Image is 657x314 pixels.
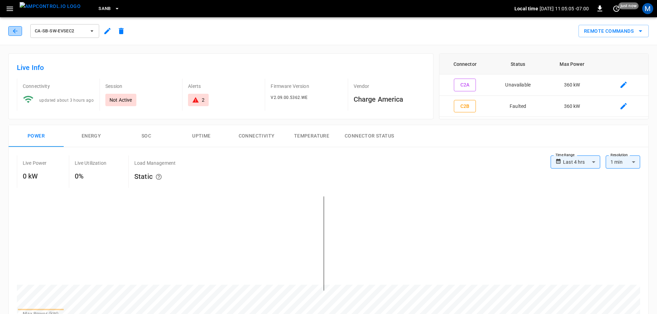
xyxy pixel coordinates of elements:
button: SOC [119,125,174,147]
td: Faulted [491,96,545,117]
p: Connectivity [23,83,94,90]
label: Resolution [611,152,628,158]
button: The system is using AmpEdge-configured limits for static load managment. Depending on your config... [153,171,165,184]
p: [DATE] 11:05:05 -07:00 [540,5,589,12]
button: C2B [454,100,476,113]
button: C2A [454,79,476,91]
td: 360 kW [545,74,599,96]
th: Max Power [545,54,599,74]
p: Load Management [134,160,176,166]
button: SanB [96,2,123,16]
span: ca-sb-sw-evseC2 [35,27,86,35]
button: Uptime [174,125,229,147]
h6: Charge America [354,94,425,105]
p: Not Active [109,97,132,103]
p: Firmware Version [271,83,342,90]
button: Temperature [284,125,339,147]
div: Last 4 hrs [563,155,600,169]
button: Connectivity [229,125,284,147]
p: Live Utilization [75,160,106,166]
h6: Live Info [17,62,425,73]
table: connector table [439,54,648,117]
div: profile-icon [642,3,653,14]
button: set refresh interval [611,3,622,14]
p: Live Power [23,160,47,166]
div: 1 min [606,155,640,169]
td: Unavailable [491,74,545,96]
span: V2.09.00.5362.WE [271,95,307,100]
button: ca-sb-sw-evseC2 [30,24,99,38]
div: remote commands options [578,25,649,38]
h6: 0% [75,171,106,182]
h6: Static [134,171,176,184]
p: Session [105,83,177,90]
th: Status [491,54,545,74]
p: Vendor [354,83,425,90]
label: Time Range [555,152,575,158]
button: Remote Commands [578,25,649,38]
th: Connector [439,54,491,74]
p: Alerts [188,83,259,90]
p: Local time [514,5,538,12]
img: ampcontrol.io logo [20,2,81,11]
span: SanB [98,5,111,13]
span: updated about 3 hours ago [39,98,94,103]
div: 2 [202,97,205,103]
button: Connector Status [339,125,399,147]
td: 360 kW [545,96,599,117]
button: Energy [64,125,119,147]
button: Power [9,125,64,147]
span: just now [618,2,639,9]
h6: 0 kW [23,171,47,182]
